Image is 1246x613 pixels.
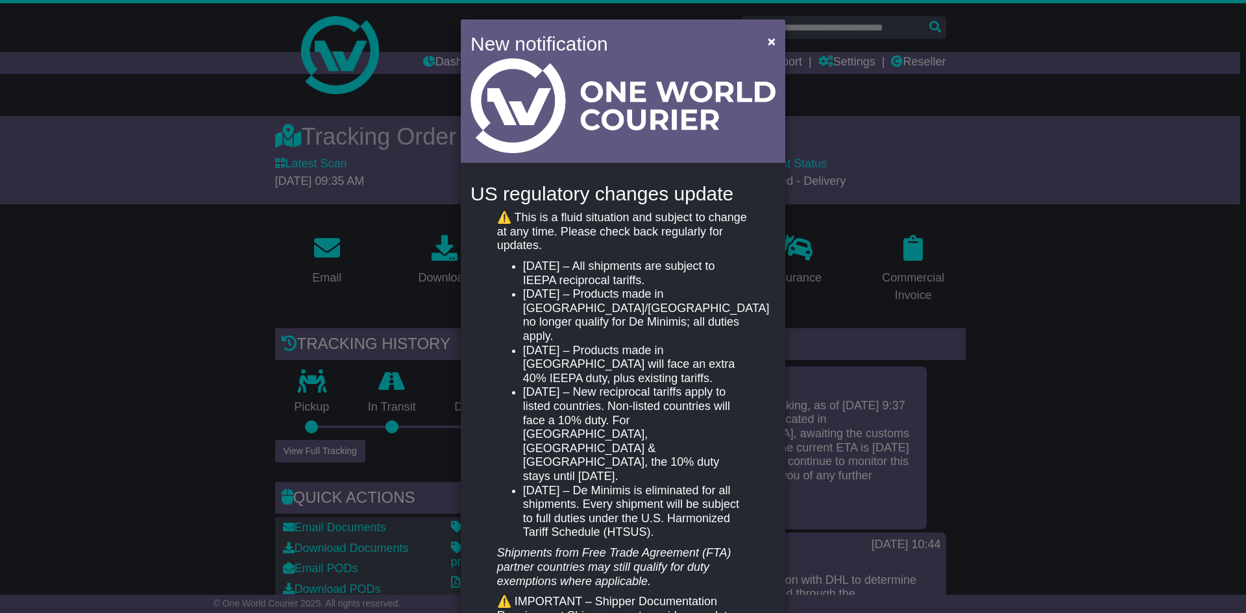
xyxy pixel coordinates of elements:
[497,546,731,587] em: Shipments from Free Trade Agreement (FTA) partner countries may still qualify for duty exemptions...
[768,34,776,49] span: ×
[470,183,776,204] h4: US regulatory changes update
[523,259,749,287] li: [DATE] – All shipments are subject to IEEPA reciprocal tariffs.
[470,58,776,153] img: Light
[761,28,782,54] button: Close
[523,344,749,386] li: [DATE] – Products made in [GEOGRAPHIC_DATA] will face an extra 40% IEEPA duty, plus existing tari...
[523,385,749,483] li: [DATE] – New reciprocal tariffs apply to listed countries. Non-listed countries will face a 10% d...
[523,287,749,343] li: [DATE] – Products made in [GEOGRAPHIC_DATA]/[GEOGRAPHIC_DATA] no longer qualify for De Minimis; a...
[497,211,749,253] p: ⚠️ This is a fluid situation and subject to change at any time. Please check back regularly for u...
[523,484,749,540] li: [DATE] – De Minimis is eliminated for all shipments. Every shipment will be subject to full dutie...
[470,29,749,58] h4: New notification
